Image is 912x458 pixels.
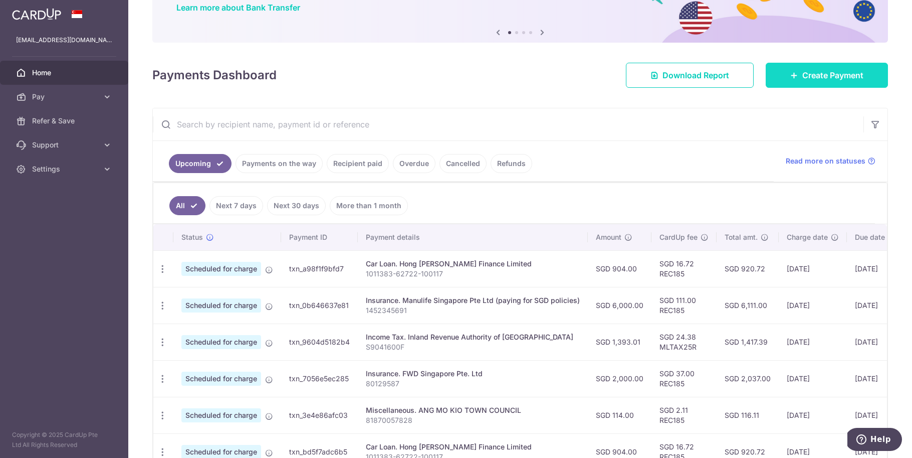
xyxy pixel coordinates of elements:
[366,342,580,352] p: S9041600F
[281,324,358,360] td: txn_9604d5182b4
[366,295,580,306] div: Insurance. Manulife Singapore Pte Ltd (paying for SGD policies)
[366,259,580,269] div: Car Loan. Hong [PERSON_NAME] Finance Limited
[281,397,358,433] td: txn_3e4e86afc03
[358,224,588,250] th: Payment details
[366,332,580,342] div: Income Tax. Inland Revenue Authority of [GEOGRAPHIC_DATA]
[153,108,863,140] input: Search by recipient name, payment id or reference
[717,360,779,397] td: SGD 2,037.00
[32,68,98,78] span: Home
[281,360,358,397] td: txn_7056e5ec285
[366,379,580,389] p: 80129587
[855,232,885,242] span: Due date
[779,324,847,360] td: [DATE]
[659,232,698,242] span: CardUp fee
[779,250,847,287] td: [DATE]
[366,405,580,415] div: Miscellaneous. ANG MO KIO TOWN COUNCIL
[366,306,580,316] p: 1452345691
[366,369,580,379] div: Insurance. FWD Singapore Pte. Ltd
[281,287,358,324] td: txn_0b646637e81
[181,372,261,386] span: Scheduled for charge
[786,156,865,166] span: Read more on statuses
[847,324,904,360] td: [DATE]
[588,360,651,397] td: SGD 2,000.00
[779,287,847,324] td: [DATE]
[725,232,758,242] span: Total amt.
[330,196,408,215] a: More than 1 month
[802,69,863,81] span: Create Payment
[847,360,904,397] td: [DATE]
[181,408,261,422] span: Scheduled for charge
[786,156,875,166] a: Read more on statuses
[651,360,717,397] td: SGD 37.00 REC185
[16,35,112,45] p: [EMAIL_ADDRESS][DOMAIN_NAME]
[588,287,651,324] td: SGD 6,000.00
[32,140,98,150] span: Support
[209,196,263,215] a: Next 7 days
[267,196,326,215] a: Next 30 days
[236,154,323,173] a: Payments on the way
[169,196,205,215] a: All
[779,360,847,397] td: [DATE]
[626,63,754,88] a: Download Report
[181,232,203,242] span: Status
[847,397,904,433] td: [DATE]
[366,442,580,452] div: Car Loan. Hong [PERSON_NAME] Finance Limited
[847,287,904,324] td: [DATE]
[169,154,232,173] a: Upcoming
[717,250,779,287] td: SGD 920.72
[651,250,717,287] td: SGD 16.72 REC185
[181,335,261,349] span: Scheduled for charge
[152,66,277,84] h4: Payments Dashboard
[393,154,435,173] a: Overdue
[281,224,358,250] th: Payment ID
[439,154,487,173] a: Cancelled
[651,324,717,360] td: SGD 24.38 MLTAX25R
[181,262,261,276] span: Scheduled for charge
[651,287,717,324] td: SGD 111.00 REC185
[596,232,621,242] span: Amount
[847,250,904,287] td: [DATE]
[176,3,300,13] a: Learn more about Bank Transfer
[787,232,828,242] span: Charge date
[766,63,888,88] a: Create Payment
[181,298,261,313] span: Scheduled for charge
[588,250,651,287] td: SGD 904.00
[366,415,580,425] p: 81870057828
[366,269,580,279] p: 1011383-62722-100117
[662,69,729,81] span: Download Report
[12,8,61,20] img: CardUp
[327,154,389,173] a: Recipient paid
[588,324,651,360] td: SGD 1,393.01
[717,287,779,324] td: SGD 6,111.00
[491,154,532,173] a: Refunds
[32,92,98,102] span: Pay
[717,397,779,433] td: SGD 116.11
[32,116,98,126] span: Refer & Save
[651,397,717,433] td: SGD 2.11 REC185
[588,397,651,433] td: SGD 114.00
[717,324,779,360] td: SGD 1,417.39
[281,250,358,287] td: txn_a98f1f9bfd7
[779,397,847,433] td: [DATE]
[32,164,98,174] span: Settings
[847,428,902,453] iframe: Opens a widget where you can find more information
